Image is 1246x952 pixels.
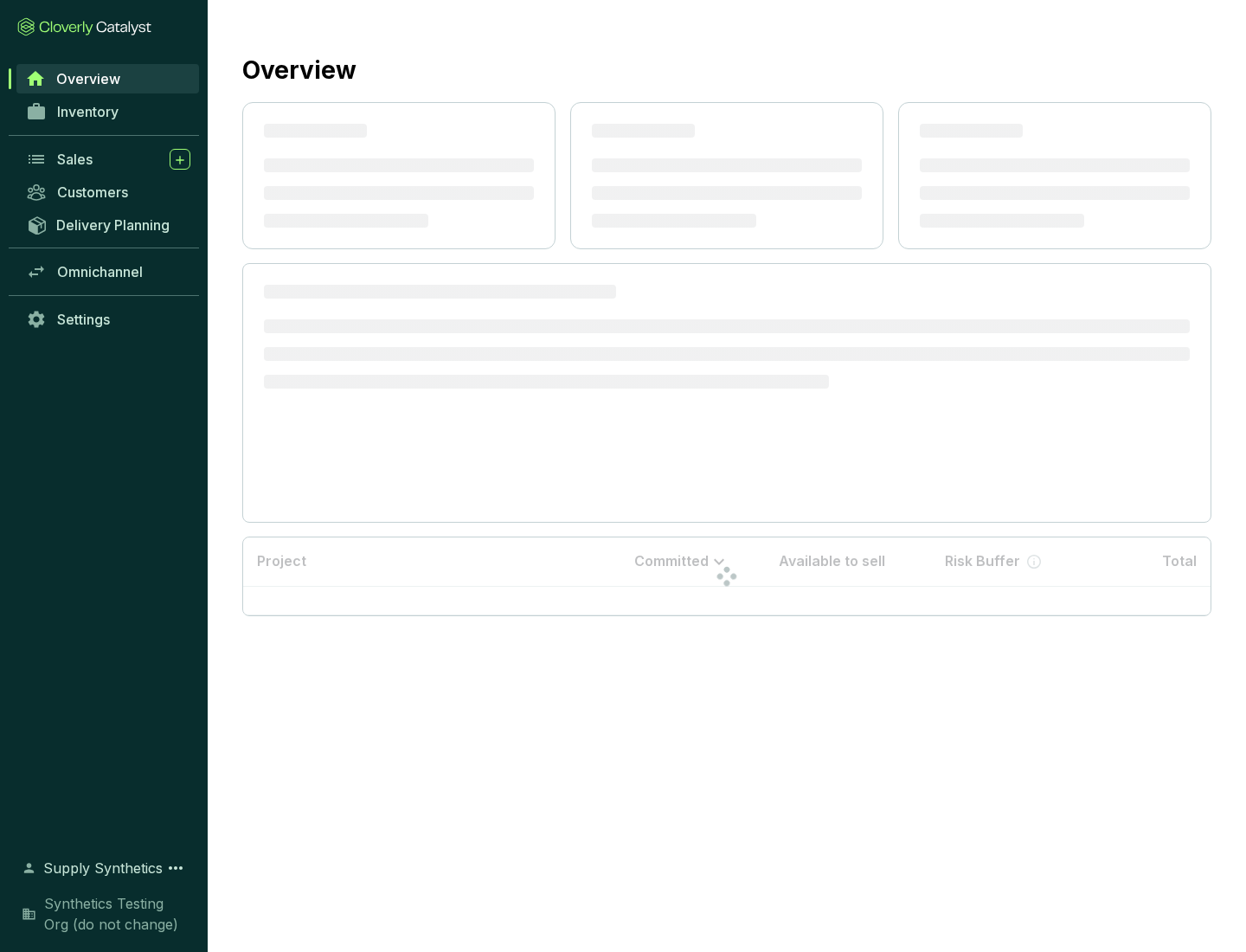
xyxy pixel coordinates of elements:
a: Customers [17,177,199,207]
span: Omnichannel [57,263,143,280]
h2: Overview [242,52,356,88]
span: Customers [57,183,128,201]
a: Settings [17,305,199,334]
a: Inventory [17,97,199,126]
a: Overview [16,64,199,93]
a: Delivery Planning [17,210,199,239]
span: Delivery Planning [56,216,170,234]
span: Settings [57,311,110,328]
a: Omnichannel [17,257,199,286]
span: Synthetics Testing Org (do not change) [44,893,190,935]
a: Sales [17,145,199,174]
span: Supply Synthetics [43,858,163,878]
span: Overview [56,70,120,87]
span: Inventory [57,103,119,120]
span: Sales [57,151,93,168]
